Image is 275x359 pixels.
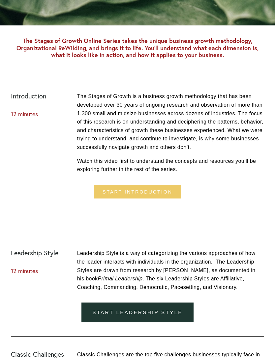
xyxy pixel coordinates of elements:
[11,249,66,257] h2: Leadership Style
[11,268,66,274] h3: 12 minutes
[94,185,181,199] a: Start introduction
[77,157,264,174] p: Watch this video first to understand the concepts and resources you’ll be exploring further in th...
[98,276,142,281] em: Primal Leadership
[81,303,194,322] a: Start Leadership Style
[77,92,264,151] p: The Stages of Growth is a business growth methodology that has been developed over 30 years of on...
[16,37,260,59] strong: The Stages of Growth Online Series takes the unique business growth methodology, Organizational R...
[11,111,66,118] h3: 12 minutes
[77,249,264,291] p: Leadership Style is a way of categorizing the various approaches of how the leader interacts with...
[11,350,66,358] h2: Classic Challenges
[11,92,66,100] h2: Introduction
